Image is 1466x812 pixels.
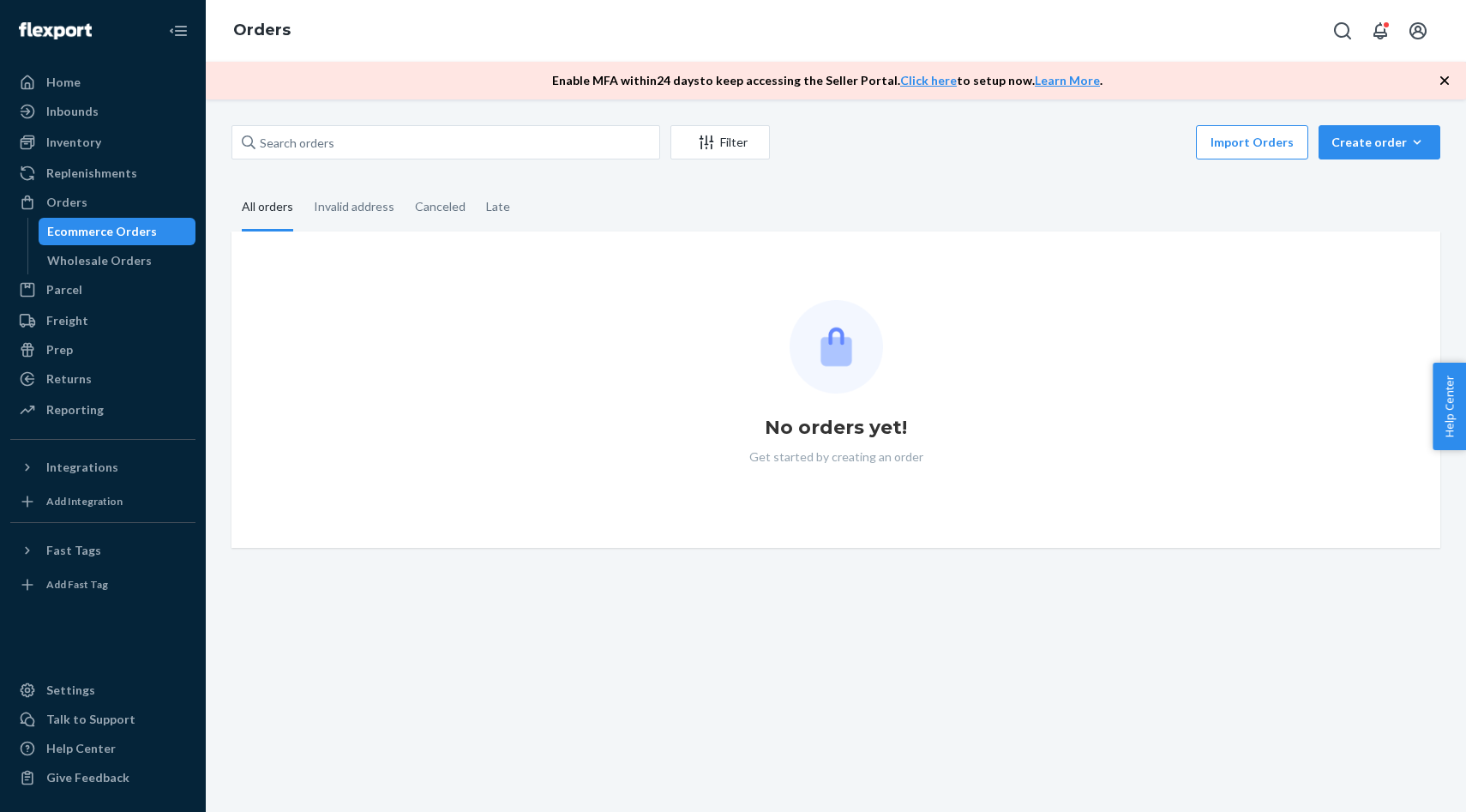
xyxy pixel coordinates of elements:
[231,125,660,159] input: Search orders
[46,312,88,329] div: Freight
[10,276,195,304] a: Parcel
[10,365,195,393] a: Returns
[552,72,1103,89] p: Enable MFA within 24 days to keep accessing the Seller Portal. to setup now. .
[46,494,123,508] div: Add Integration
[10,735,195,762] a: Help Center
[900,73,957,87] a: Click here
[670,125,770,159] button: Filter
[10,307,195,334] a: Freight
[790,300,883,394] img: Empty list
[10,98,195,125] a: Inbounds
[671,134,769,151] div: Filter
[765,414,907,442] h1: No orders yet!
[749,448,923,466] p: Get started by creating an order
[10,69,195,96] a: Home
[19,22,92,39] img: Flexport logo
[46,459,118,476] div: Integrations
[10,454,195,481] button: Integrations
[1433,363,1466,450] button: Help Center
[219,6,304,56] ol: breadcrumbs
[1319,125,1440,159] button: Create order
[46,134,101,151] div: Inventory
[10,571,195,598] a: Add Fast Tag
[1196,125,1308,159] button: Import Orders
[39,247,196,274] a: Wholesale Orders
[47,252,152,269] div: Wholesale Orders
[10,488,195,515] a: Add Integration
[10,706,195,733] a: Talk to Support
[47,223,157,240] div: Ecommerce Orders
[233,21,291,39] a: Orders
[486,184,510,229] div: Late
[46,341,73,358] div: Prep
[46,769,129,786] div: Give Feedback
[161,14,195,48] button: Close Navigation
[1401,14,1435,48] button: Open account menu
[415,184,466,229] div: Canceled
[10,677,195,704] a: Settings
[1331,134,1427,151] div: Create order
[46,682,95,699] div: Settings
[46,281,82,298] div: Parcel
[314,184,394,229] div: Invalid address
[46,103,99,120] div: Inbounds
[46,194,87,211] div: Orders
[10,537,195,564] button: Fast Tags
[46,74,81,91] div: Home
[46,165,137,182] div: Replenishments
[46,401,104,418] div: Reporting
[242,184,293,232] div: All orders
[46,577,108,592] div: Add Fast Tag
[1325,14,1360,48] button: Open Search Box
[10,159,195,187] a: Replenishments
[10,764,195,791] button: Give Feedback
[46,740,116,757] div: Help Center
[10,189,195,216] a: Orders
[46,542,101,559] div: Fast Tags
[10,129,195,156] a: Inventory
[1035,73,1100,87] a: Learn More
[1363,14,1397,48] button: Open notifications
[10,336,195,364] a: Prep
[39,218,196,245] a: Ecommerce Orders
[46,370,92,388] div: Returns
[10,396,195,424] a: Reporting
[46,711,135,728] div: Talk to Support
